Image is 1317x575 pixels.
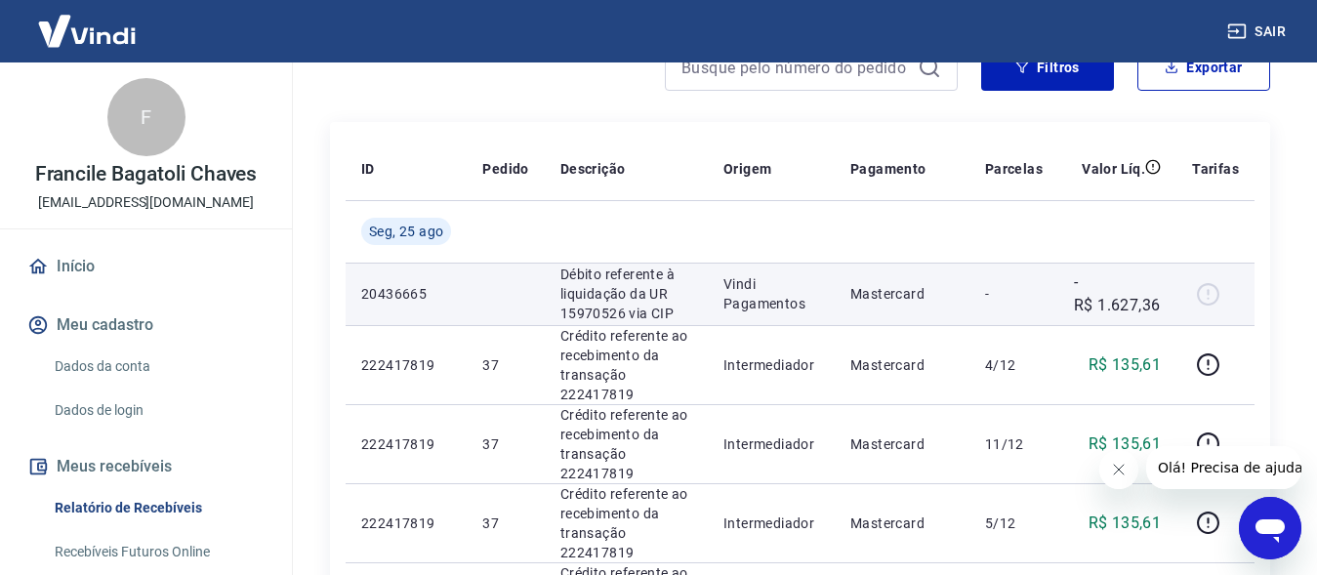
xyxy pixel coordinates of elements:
[985,513,1043,533] p: 5/12
[361,159,375,179] p: ID
[1146,446,1301,489] iframe: Mensagem da empresa
[361,513,451,533] p: 222417819
[681,53,910,82] input: Busque pelo número do pedido
[47,390,268,431] a: Dados de login
[23,304,268,347] button: Meu cadastro
[723,355,819,375] p: Intermediador
[369,222,443,241] span: Seg, 25 ago
[985,434,1043,454] p: 11/12
[361,284,451,304] p: 20436665
[1239,497,1301,559] iframe: Botão para abrir a janela de mensagens
[560,484,692,562] p: Crédito referente ao recebimento da transação 222417819
[107,78,185,156] div: F
[981,44,1114,91] button: Filtros
[47,488,268,528] a: Relatório de Recebíveis
[482,159,528,179] p: Pedido
[1192,159,1239,179] p: Tarifas
[1074,270,1161,317] p: -R$ 1.627,36
[850,434,954,454] p: Mastercard
[850,513,954,533] p: Mastercard
[47,347,268,387] a: Dados da conta
[38,192,254,213] p: [EMAIL_ADDRESS][DOMAIN_NAME]
[361,434,451,454] p: 222417819
[482,434,528,454] p: 37
[723,434,819,454] p: Intermediador
[35,164,258,185] p: Francile Bagatoli Chaves
[1137,44,1270,91] button: Exportar
[12,14,164,29] span: Olá! Precisa de ajuda?
[985,159,1043,179] p: Parcelas
[23,245,268,288] a: Início
[1089,353,1162,377] p: R$ 135,61
[723,274,819,313] p: Vindi Pagamentos
[23,445,268,488] button: Meus recebíveis
[1099,450,1138,489] iframe: Fechar mensagem
[560,326,692,404] p: Crédito referente ao recebimento da transação 222417819
[985,355,1043,375] p: 4/12
[850,159,926,179] p: Pagamento
[723,159,771,179] p: Origem
[47,532,268,572] a: Recebíveis Futuros Online
[723,513,819,533] p: Intermediador
[560,405,692,483] p: Crédito referente ao recebimento da transação 222417819
[560,265,692,323] p: Débito referente à liquidação da UR 15970526 via CIP
[482,355,528,375] p: 37
[361,355,451,375] p: 222417819
[850,284,954,304] p: Mastercard
[1089,512,1162,535] p: R$ 135,61
[1082,159,1145,179] p: Valor Líq.
[850,355,954,375] p: Mastercard
[23,1,150,61] img: Vindi
[985,284,1043,304] p: -
[482,513,528,533] p: 37
[1223,14,1294,50] button: Sair
[1089,432,1162,456] p: R$ 135,61
[560,159,626,179] p: Descrição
